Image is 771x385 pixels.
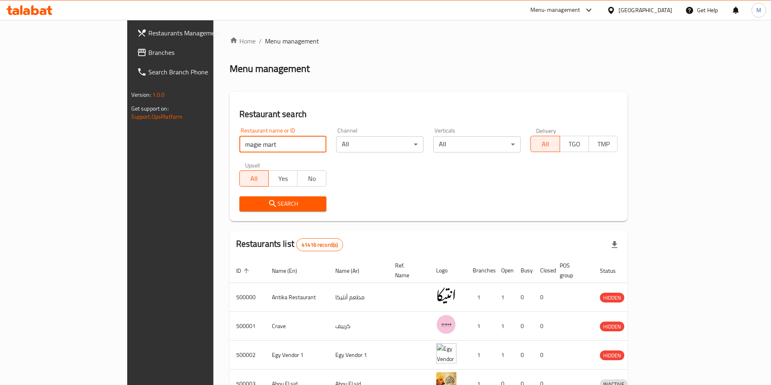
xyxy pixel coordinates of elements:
h2: Restaurants list [236,238,343,251]
td: 1 [495,312,514,341]
label: Delivery [536,128,556,133]
td: 1 [466,283,495,312]
span: Search Branch Phone [148,67,250,77]
span: Search [246,199,320,209]
img: Crave [436,314,456,335]
td: 1 [466,341,495,370]
span: M [756,6,761,15]
th: Busy [514,258,534,283]
span: Branches [148,48,250,57]
div: HIDDEN [600,322,624,331]
div: Menu-management [530,5,580,15]
span: 1.0.0 [152,89,165,100]
span: TMP [592,138,615,150]
span: Menu management [265,36,319,46]
span: Yes [272,173,294,185]
img: Egy Vendor 1 [436,343,456,363]
button: No [297,170,326,187]
img: Antika Restaurant [436,285,456,306]
span: Status [600,266,626,276]
td: Crave [265,312,329,341]
td: Egy Vendor 1 [265,341,329,370]
span: Name (Ar) [335,266,370,276]
div: Total records count [296,238,343,251]
div: [GEOGRAPHIC_DATA] [619,6,672,15]
li: / [259,36,262,46]
td: Antika Restaurant [265,283,329,312]
div: All [433,136,521,152]
td: 0 [514,312,534,341]
a: Support.OpsPlatform [131,111,183,122]
span: All [534,138,556,150]
a: Restaurants Management [130,23,256,43]
a: Search Branch Phone [130,62,256,82]
button: All [530,136,560,152]
td: 1 [495,341,514,370]
span: HIDDEN [600,351,624,360]
td: 0 [534,341,553,370]
input: Search for restaurant name or ID.. [239,136,327,152]
td: مطعم أنتيكا [329,283,389,312]
span: HIDDEN [600,293,624,302]
span: No [301,173,323,185]
td: 1 [466,312,495,341]
td: Egy Vendor 1 [329,341,389,370]
td: 0 [514,283,534,312]
span: TGO [563,138,586,150]
span: 41416 record(s) [297,241,343,249]
th: Closed [534,258,553,283]
button: TGO [560,136,589,152]
span: Version: [131,89,151,100]
span: HIDDEN [600,322,624,331]
span: All [243,173,265,185]
h2: Menu management [230,62,310,75]
nav: breadcrumb [230,36,628,46]
td: 1 [495,283,514,312]
span: Get support on: [131,103,169,114]
td: 0 [514,341,534,370]
button: Search [239,196,327,211]
button: All [239,170,269,187]
div: Export file [605,235,624,254]
span: Ref. Name [395,261,420,280]
td: 0 [534,312,553,341]
th: Branches [466,258,495,283]
span: Restaurants Management [148,28,250,38]
span: Name (En) [272,266,308,276]
button: TMP [589,136,618,152]
label: Upsell [245,162,260,168]
div: HIDDEN [600,350,624,360]
a: Branches [130,43,256,62]
th: Open [495,258,514,283]
h2: Restaurant search [239,108,618,120]
button: Yes [268,170,298,187]
div: All [336,136,424,152]
td: كرييف [329,312,389,341]
th: Logo [430,258,466,283]
span: ID [236,266,252,276]
td: 0 [534,283,553,312]
span: POS group [560,261,584,280]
